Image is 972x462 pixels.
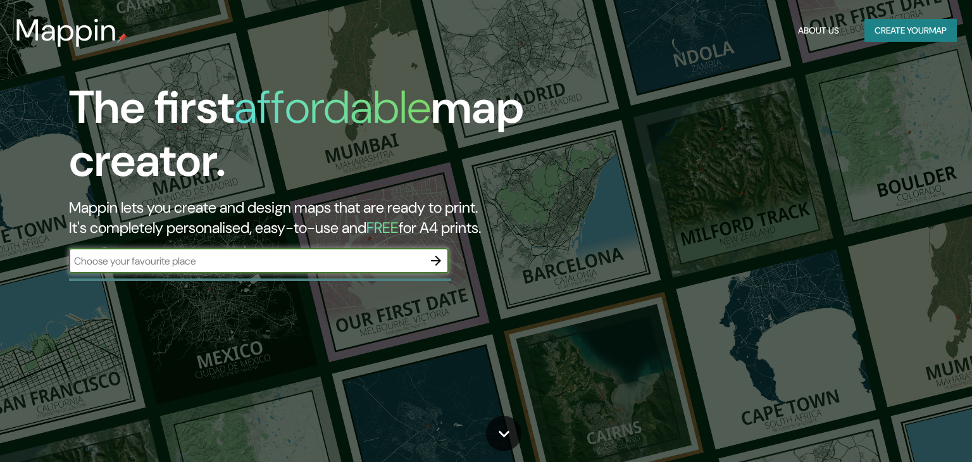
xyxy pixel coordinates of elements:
[234,78,431,137] h1: affordable
[793,19,844,42] button: About Us
[366,218,399,237] h5: FREE
[864,19,957,42] button: Create yourmap
[117,33,127,43] img: mappin-pin
[15,13,117,48] h3: Mappin
[69,197,555,238] h2: Mappin lets you create and design maps that are ready to print. It's completely personalised, eas...
[69,254,423,268] input: Choose your favourite place
[69,81,555,197] h1: The first map creator.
